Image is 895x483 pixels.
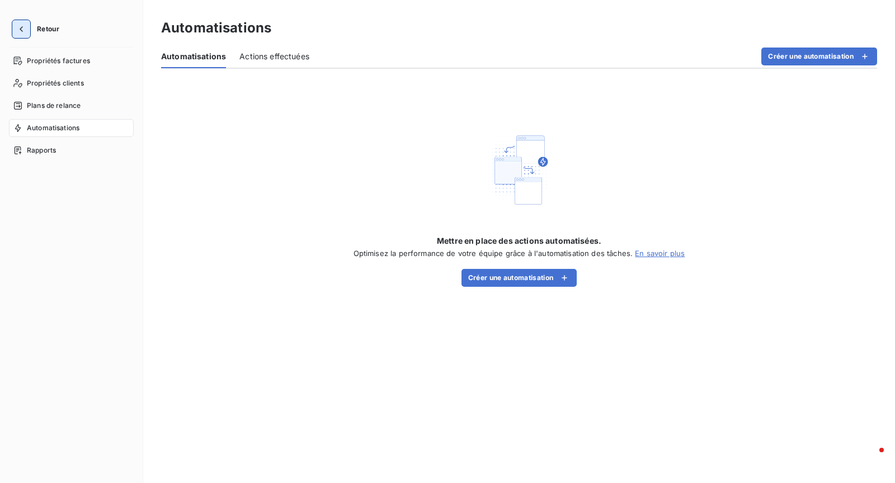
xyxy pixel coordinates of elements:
[161,51,226,62] span: Automatisations
[635,249,685,258] a: En savoir plus
[461,269,577,287] button: Créer une automatisation
[9,141,134,159] a: Rapports
[857,445,884,472] iframe: Intercom live chat
[27,145,56,155] span: Rapports
[9,74,134,92] a: Propriétés clients
[437,235,601,247] span: Mettre en place des actions automatisées.
[27,56,90,66] span: Propriétés factures
[37,26,59,32] span: Retour
[9,119,134,137] a: Automatisations
[239,51,309,62] span: Actions effectuées
[483,134,555,206] img: Empty state
[354,249,633,258] span: Optimisez la performance de votre équipe grâce à l'automatisation des tâches.
[27,101,81,111] span: Plans de relance
[27,78,84,88] span: Propriétés clients
[27,123,79,133] span: Automatisations
[9,52,134,70] a: Propriétés factures
[9,20,68,38] button: Retour
[761,48,877,65] button: Créer une automatisation
[9,97,134,115] a: Plans de relance
[161,18,271,38] h3: Automatisations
